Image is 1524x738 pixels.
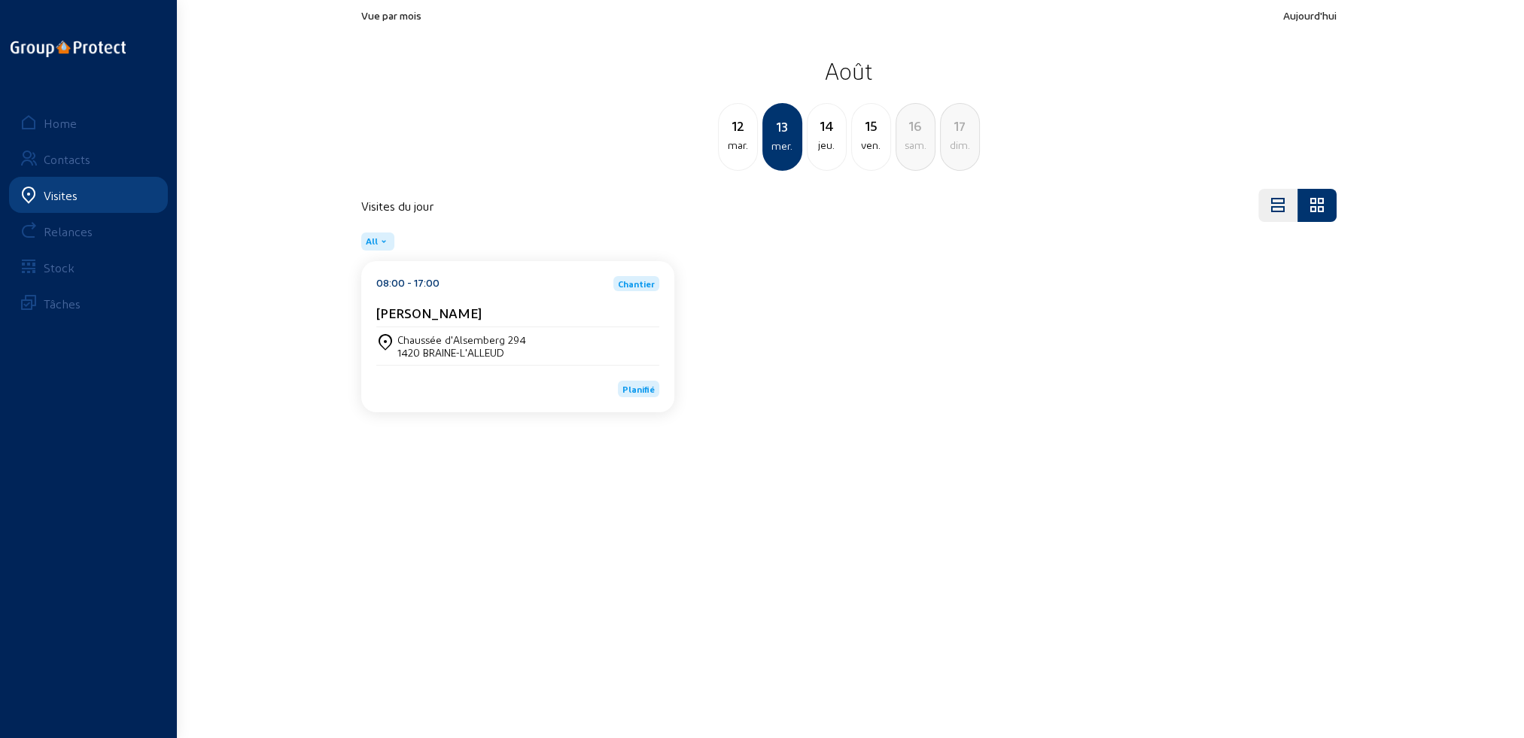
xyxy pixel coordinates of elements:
span: Chantier [618,279,655,288]
span: Vue par mois [361,9,421,22]
div: Stock [44,260,75,275]
div: Contacts [44,152,90,166]
span: All [366,235,378,248]
div: Visites [44,188,78,202]
div: Tâches [44,296,81,311]
div: ven. [852,136,890,154]
div: 12 [719,115,757,136]
div: 16 [896,115,935,136]
div: mer. [764,137,801,155]
div: 13 [764,116,801,137]
div: 17 [941,115,979,136]
div: mar. [719,136,757,154]
div: dim. [941,136,979,154]
span: Aujourd'hui [1283,9,1337,22]
div: jeu. [808,136,846,154]
span: Planifié [622,384,655,394]
div: 15 [852,115,890,136]
div: Chaussée d'Alsemberg 294 [397,333,526,346]
div: sam. [896,136,935,154]
a: Tâches [9,285,168,321]
img: logo-oneline.png [11,41,126,57]
a: Stock [9,249,168,285]
h4: Visites du jour [361,199,433,213]
a: Contacts [9,141,168,177]
a: Relances [9,213,168,249]
h2: Août [361,52,1337,90]
div: 14 [808,115,846,136]
div: Home [44,116,77,130]
a: Visites [9,177,168,213]
div: 08:00 - 17:00 [376,276,440,291]
cam-card-title: [PERSON_NAME] [376,305,482,320]
a: Home [9,105,168,141]
div: Relances [44,224,93,238]
div: 1420 BRAINE-L'ALLEUD [397,346,526,359]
